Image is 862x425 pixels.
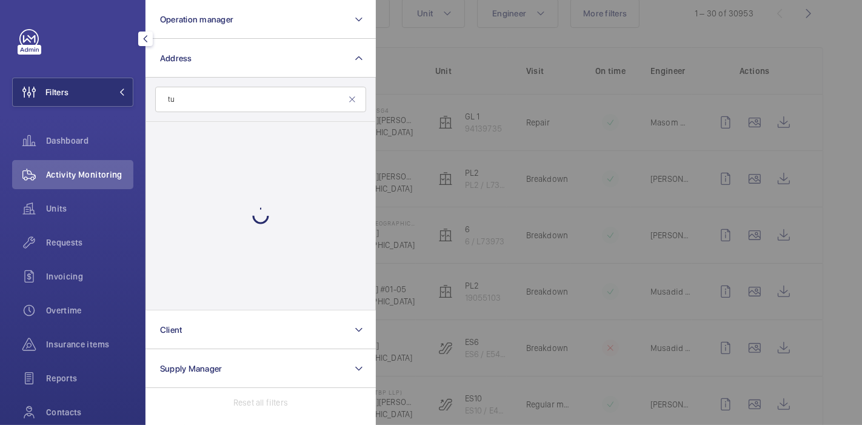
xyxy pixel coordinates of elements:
span: Filters [45,86,68,98]
span: Units [46,202,133,215]
span: Insurance items [46,338,133,350]
span: Reports [46,372,133,384]
span: Overtime [46,304,133,316]
span: Contacts [46,406,133,418]
span: Dashboard [46,135,133,147]
span: Activity Monitoring [46,169,133,181]
button: Filters [12,78,133,107]
span: Requests [46,236,133,249]
span: Invoicing [46,270,133,283]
